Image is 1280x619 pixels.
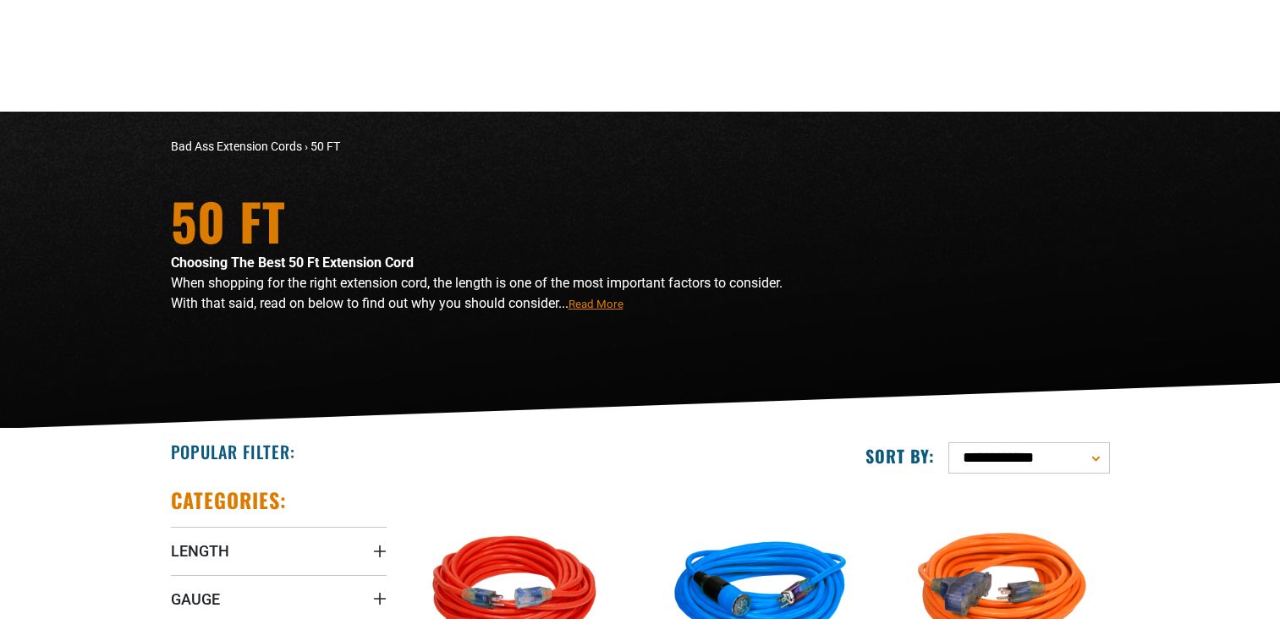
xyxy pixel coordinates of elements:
[171,441,295,463] h2: Popular Filter:
[171,541,229,561] span: Length
[171,140,302,153] a: Bad Ass Extension Cords
[171,273,788,314] p: When shopping for the right extension cord, the length is one of the most important factors to co...
[171,487,288,513] h2: Categories:
[171,195,788,246] h1: 50 FT
[171,589,220,609] span: Gauge
[305,140,308,153] span: ›
[171,527,387,574] summary: Length
[865,445,935,467] label: Sort by:
[171,138,788,156] nav: breadcrumbs
[569,298,624,310] span: Read More
[310,140,340,153] span: 50 FT
[171,255,414,271] strong: Choosing The Best 50 Ft Extension Cord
